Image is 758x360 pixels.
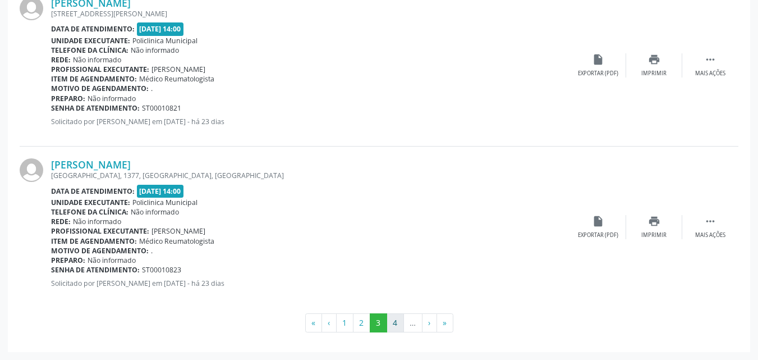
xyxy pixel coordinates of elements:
b: Telefone da clínica: [51,45,128,55]
img: img [20,158,43,182]
b: Senha de atendimento: [51,265,140,275]
b: Rede: [51,217,71,226]
b: Data de atendimento: [51,186,135,196]
b: Unidade executante: [51,36,130,45]
b: Data de atendimento: [51,24,135,34]
b: Rede: [51,55,71,65]
span: Policlinica Municipal [132,36,197,45]
span: Não informado [131,45,179,55]
span: ST00010821 [142,103,181,113]
button: Go to page 1 [336,313,353,332]
b: Motivo de agendamento: [51,246,149,256]
span: [PERSON_NAME] [151,226,205,236]
ul: Pagination [20,313,738,332]
span: Não informado [88,256,136,265]
b: Motivo de agendamento: [51,84,149,93]
i:  [704,53,716,66]
span: Não informado [88,94,136,103]
button: Go to previous page [321,313,337,332]
span: Não informado [73,55,121,65]
p: Solicitado por [PERSON_NAME] em [DATE] - há 23 dias [51,117,570,126]
div: Imprimir [641,231,667,239]
button: Go to first page [305,313,322,332]
div: Exportar (PDF) [578,231,618,239]
i: insert_drive_file [592,53,604,66]
a: [PERSON_NAME] [51,158,131,171]
div: Mais ações [695,70,725,78]
b: Preparo: [51,94,85,103]
div: [STREET_ADDRESS][PERSON_NAME] [51,9,570,19]
i:  [704,215,716,227]
div: [GEOGRAPHIC_DATA], 1377, [GEOGRAPHIC_DATA], [GEOGRAPHIC_DATA] [51,171,570,180]
span: Médico Reumatologista [139,236,214,246]
span: Não informado [131,207,179,217]
div: Mais ações [695,231,725,239]
b: Profissional executante: [51,65,149,74]
i: print [648,53,660,66]
span: Médico Reumatologista [139,74,214,84]
span: [PERSON_NAME] [151,65,205,74]
b: Unidade executante: [51,198,130,207]
p: Solicitado por [PERSON_NAME] em [DATE] - há 23 dias [51,279,570,288]
b: Profissional executante: [51,226,149,236]
button: Go to next page [422,313,437,332]
button: Go to last page [437,313,453,332]
i: print [648,215,660,227]
div: Imprimir [641,70,667,78]
b: Item de agendamento: [51,236,137,246]
button: Go to page 3 [370,313,387,332]
span: [DATE] 14:00 [137,22,184,35]
span: . [151,84,153,93]
span: . [151,246,153,256]
i: insert_drive_file [592,215,604,227]
b: Preparo: [51,256,85,265]
span: Policlinica Municipal [132,198,197,207]
b: Telefone da clínica: [51,207,128,217]
button: Go to page 4 [387,313,404,332]
button: Go to page 2 [353,313,370,332]
span: ST00010823 [142,265,181,275]
span: [DATE] 14:00 [137,185,184,198]
b: Senha de atendimento: [51,103,140,113]
span: Não informado [73,217,121,226]
div: Exportar (PDF) [578,70,618,78]
b: Item de agendamento: [51,74,137,84]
